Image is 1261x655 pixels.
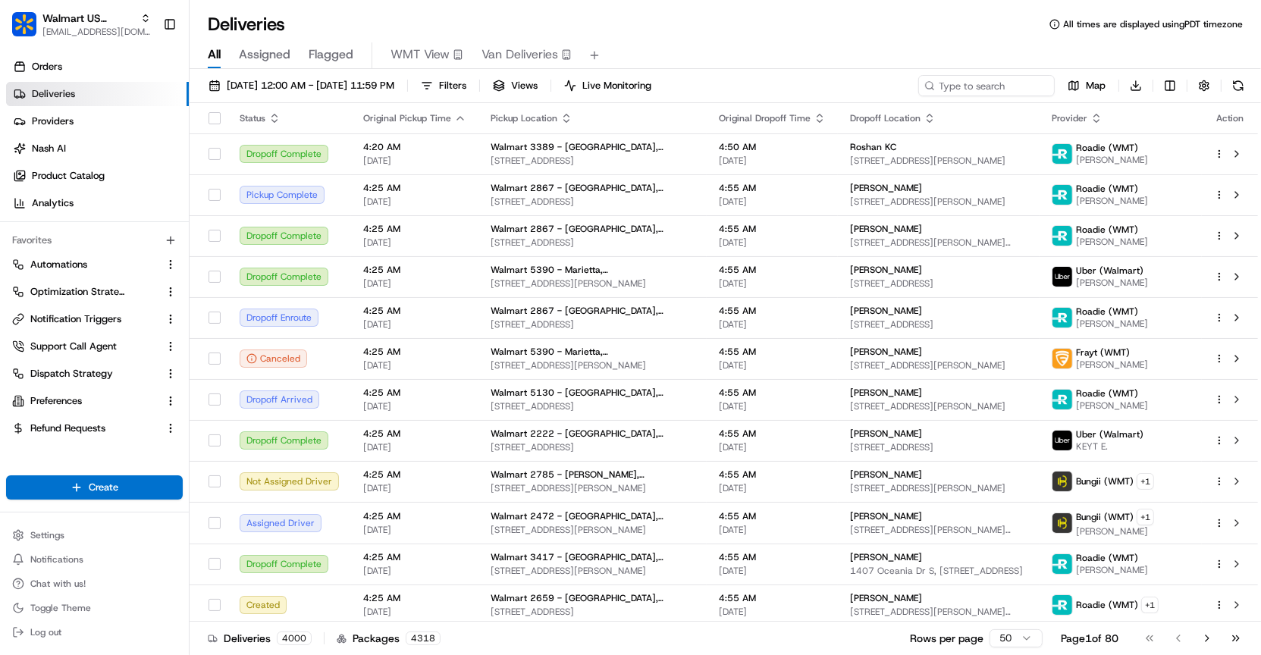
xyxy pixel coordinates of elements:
span: 1407 Oceania Dr S, [STREET_ADDRESS] [850,565,1027,577]
span: API Documentation [143,219,243,234]
span: [STREET_ADDRESS][PERSON_NAME][PERSON_NAME] [850,606,1027,618]
span: [PERSON_NAME] [850,305,922,317]
span: Roadie (WMT) [1076,387,1138,400]
span: 4:55 AM [719,428,826,440]
button: Create [6,475,183,500]
span: Analytics [32,196,74,210]
span: [STREET_ADDRESS] [491,400,695,412]
img: 1736555255976-a54dd68f-1ca7-489b-9aae-adbdc363a1c4 [15,144,42,171]
span: Flagged [309,45,353,64]
a: Orders [6,55,189,79]
span: [DATE] [719,155,826,167]
span: [DATE] [363,441,466,453]
img: roadie-logo-v2.jpg [1052,390,1072,409]
a: Analytics [6,191,189,215]
button: Canceled [240,349,307,368]
img: Walmart US Stores [12,12,36,36]
span: Optimization Strategy [30,285,126,299]
button: Filters [414,75,473,96]
span: Orders [32,60,62,74]
span: 4:25 AM [363,592,466,604]
span: [DATE] [719,318,826,331]
button: Support Call Agent [6,334,183,359]
img: profile_bungii_partner.png [1052,513,1072,533]
button: Start new chat [258,149,276,167]
img: frayt-logo.jpeg [1052,349,1072,368]
span: [STREET_ADDRESS][PERSON_NAME] [491,565,695,577]
span: Walmart 2222 - [GEOGRAPHIC_DATA], [GEOGRAPHIC_DATA] [491,428,695,440]
span: Roadie (WMT) [1076,306,1138,318]
div: 📗 [15,221,27,233]
span: [DATE] [719,400,826,412]
span: [STREET_ADDRESS][PERSON_NAME] [850,196,1027,208]
span: Bungii (WMT) [1076,475,1134,487]
span: Walmart 2867 - [GEOGRAPHIC_DATA], [GEOGRAPHIC_DATA] [491,223,695,235]
span: [DATE] [363,482,466,494]
span: [DATE] [363,524,466,536]
span: Dropoff Location [850,112,921,124]
button: Settings [6,525,183,546]
p: Welcome 👋 [15,60,276,84]
span: Walmart 3417 - [GEOGRAPHIC_DATA], [GEOGRAPHIC_DATA] [491,551,695,563]
span: [STREET_ADDRESS] [491,318,695,331]
span: [DATE] [363,359,466,371]
button: Notifications [6,549,183,570]
span: Roadie (WMT) [1076,142,1138,154]
button: Refresh [1228,75,1249,96]
span: [PERSON_NAME] [1076,195,1148,207]
span: [EMAIL_ADDRESS][DOMAIN_NAME] [42,26,151,38]
span: Toggle Theme [30,602,91,614]
span: [STREET_ADDRESS] [850,318,1027,331]
span: Preferences [30,394,82,408]
span: [PERSON_NAME] [850,387,922,399]
img: uber-new-logo.jpeg [1052,267,1072,287]
span: [DATE] [363,606,466,618]
button: +1 [1141,597,1159,613]
span: Provider [1052,112,1087,124]
span: [PERSON_NAME] [1076,154,1148,166]
span: Views [511,79,538,92]
span: 4:55 AM [719,264,826,276]
span: 4:55 AM [719,510,826,522]
span: Walmart 5390 - Marietta, [GEOGRAPHIC_DATA] [491,264,695,276]
div: 4000 [277,631,312,645]
span: [PERSON_NAME] [1076,359,1148,371]
a: Providers [6,109,189,133]
span: [STREET_ADDRESS] [850,441,1027,453]
span: WMT View [391,45,450,64]
button: +1 [1137,509,1154,525]
span: Walmart US Stores [42,11,134,26]
span: 4:25 AM [363,387,466,399]
span: [PERSON_NAME] [1076,318,1148,330]
span: [STREET_ADDRESS][PERSON_NAME][PERSON_NAME] [850,237,1027,249]
img: roadie-logo-v2.jpg [1052,226,1072,246]
span: Create [89,481,118,494]
div: Favorites [6,228,183,252]
span: [PERSON_NAME] [850,469,922,481]
span: Dispatch Strategy [30,367,113,381]
button: Log out [6,622,183,643]
a: Optimization Strategy [12,285,158,299]
span: [PERSON_NAME] [850,551,922,563]
input: Clear [39,97,250,113]
div: 4318 [406,631,441,645]
span: Uber (Walmart) [1076,428,1143,440]
span: [STREET_ADDRESS][PERSON_NAME][PERSON_NAME] [850,524,1027,536]
span: Providers [32,114,74,128]
span: Map [1086,79,1106,92]
span: [STREET_ADDRESS] [491,196,695,208]
span: [DATE] [719,277,826,290]
span: Bungii (WMT) [1076,511,1134,523]
span: Settings [30,529,64,541]
span: Walmart 2659 - [GEOGRAPHIC_DATA], [GEOGRAPHIC_DATA] [491,592,695,604]
span: 4:25 AM [363,223,466,235]
span: KEYT E. [1076,440,1143,453]
span: [PERSON_NAME] [850,182,922,194]
span: [PERSON_NAME] [1076,564,1148,576]
button: +1 [1137,473,1154,490]
div: 💻 [128,221,140,233]
span: [STREET_ADDRESS][PERSON_NAME] [491,524,695,536]
span: 4:55 AM [719,346,826,358]
span: 4:55 AM [719,551,826,563]
span: [STREET_ADDRESS][PERSON_NAME] [491,482,695,494]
